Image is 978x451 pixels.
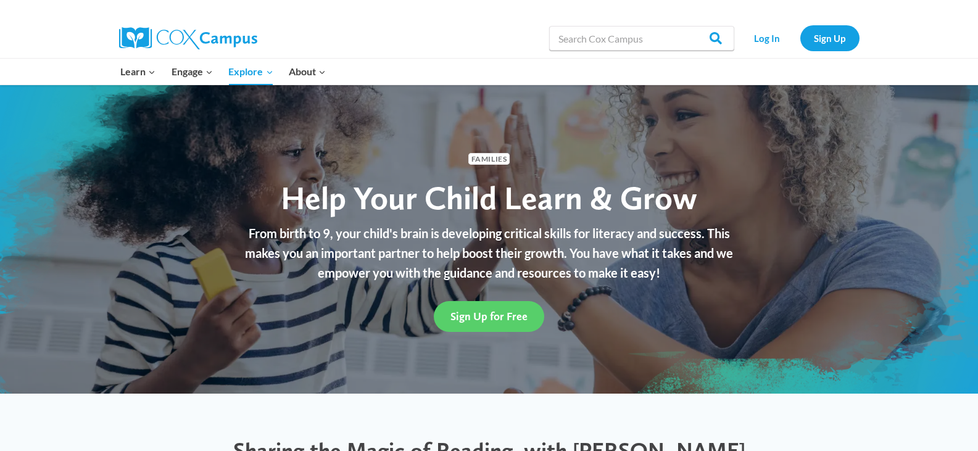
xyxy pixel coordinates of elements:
[468,153,510,165] span: Families
[800,25,860,51] a: Sign Up
[172,64,213,80] span: Engage
[450,310,528,323] span: Sign Up for Free
[740,25,794,51] a: Log In
[120,64,155,80] span: Learn
[434,301,544,331] a: Sign Up for Free
[549,26,734,51] input: Search Cox Campus
[113,59,334,85] nav: Primary Navigation
[289,64,326,80] span: About
[281,178,697,217] span: Help Your Child Learn & Grow
[119,27,257,49] img: Cox Campus
[740,25,860,51] nav: Secondary Navigation
[228,64,273,80] span: Explore
[239,223,739,283] p: From birth to 9, your child's brain is developing critical skills for literacy and success. This ...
